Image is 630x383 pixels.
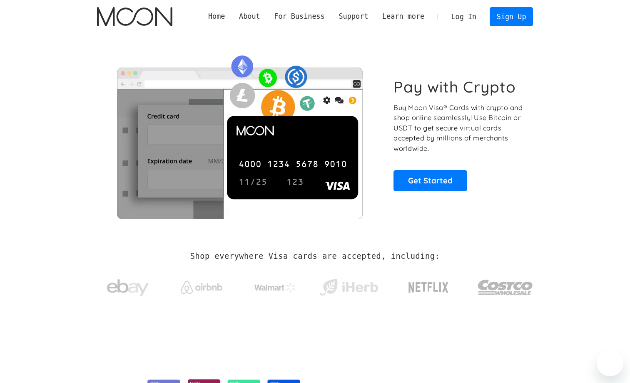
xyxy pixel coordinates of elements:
div: For Business [267,11,332,22]
p: Buy Moon Visa® Cards with crypto and shop online seamlessly! Use Bitcoin or USDT to get secure vi... [393,103,524,154]
a: ebay [97,266,159,305]
img: Moon Cards let you spend your crypto anywhere Visa is accepted. [97,50,382,219]
div: About [239,11,260,22]
h2: Shop everywhere Visa cards are accepted, including: [190,252,440,261]
a: home [97,7,172,26]
img: Costco [478,272,533,303]
img: ebay [107,275,149,301]
a: Home [201,11,232,22]
a: Airbnb [170,273,232,298]
img: Airbnb [181,281,222,294]
a: Log In [444,8,483,26]
div: About [232,11,267,22]
a: iHerb [318,268,380,303]
img: Moon Logo [97,7,172,26]
div: Learn more [375,11,431,22]
img: iHerb [318,277,380,298]
iframe: Кнопка запуска окна обмена сообщениями [597,350,623,376]
a: Netflix [391,269,466,302]
a: Get Started [393,170,467,191]
a: Costco [478,263,533,307]
img: Netflix [408,277,449,298]
a: Walmart [244,274,306,297]
a: Sign Up [490,7,533,26]
h1: Pay with Crypto [393,78,516,96]
div: Support [332,11,375,22]
div: Learn more [382,11,424,22]
div: Support [339,11,368,22]
img: Walmart [254,283,296,293]
div: For Business [274,11,324,22]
